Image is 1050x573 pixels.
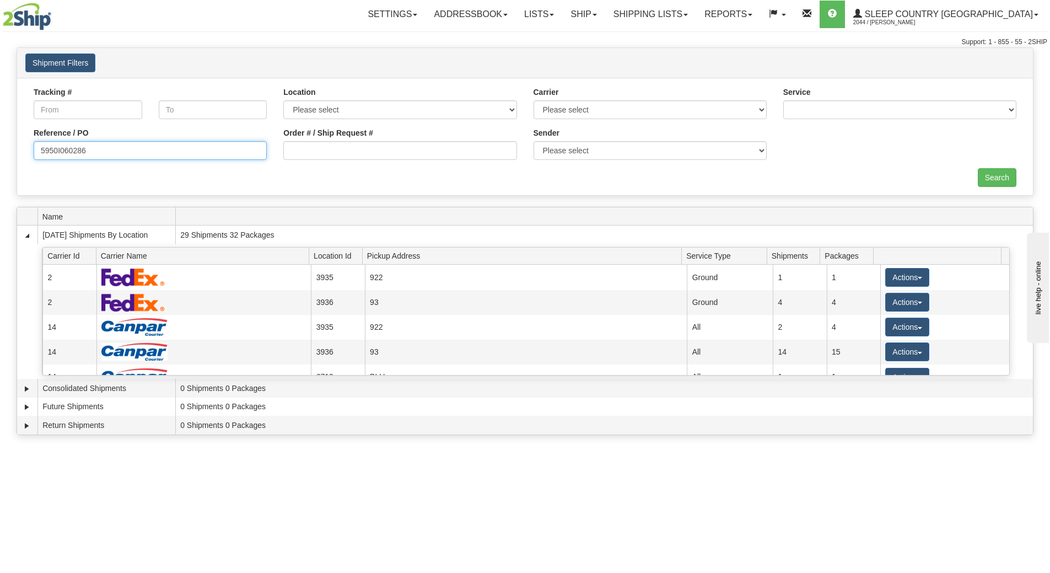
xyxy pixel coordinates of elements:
[101,293,165,312] img: FedEx Express®
[365,315,687,340] td: 922
[426,1,516,28] a: Addressbook
[311,340,364,365] td: 3936
[885,342,929,361] button: Actions
[534,87,559,98] label: Carrier
[773,365,826,389] td: 1
[885,293,929,312] button: Actions
[605,1,696,28] a: Shipping lists
[885,368,929,387] button: Actions
[1025,230,1049,342] iframe: chat widget
[862,9,1033,19] span: Sleep Country [GEOGRAPHIC_DATA]
[978,168,1016,187] input: Search
[516,1,562,28] a: Lists
[773,265,826,290] td: 1
[885,318,929,336] button: Actions
[283,127,373,138] label: Order # / Ship Request #
[687,315,773,340] td: All
[175,398,1033,416] td: 0 Shipments 0 Packages
[42,365,96,389] td: 14
[773,340,826,365] td: 14
[101,268,165,286] img: FedEx Express®
[101,247,309,264] span: Carrier Name
[101,343,168,361] img: Canpar
[34,127,89,138] label: Reference / PO
[8,9,102,18] div: live help - online
[827,290,880,315] td: 4
[311,365,364,389] td: 6710
[311,315,364,340] td: 3935
[21,420,33,431] a: Expand
[37,398,175,416] td: Future Shipments
[365,340,687,365] td: 93
[311,265,364,290] td: 3935
[827,340,880,365] td: 15
[686,247,767,264] span: Service Type
[42,340,96,365] td: 14
[37,379,175,398] td: Consolidated Shipments
[34,87,72,98] label: Tracking #
[21,383,33,394] a: Expand
[365,265,687,290] td: 922
[827,365,880,389] td: 1
[687,265,773,290] td: Ground
[853,17,936,28] span: 2044 / [PERSON_NAME]
[42,208,175,225] span: Name
[42,265,96,290] td: 2
[101,318,168,336] img: Canpar
[773,290,826,315] td: 4
[365,290,687,315] td: 93
[21,401,33,413] a: Expand
[3,38,1047,47] div: Support: 1 - 855 - 55 - 2SHIP
[365,365,687,389] td: BLU
[562,1,605,28] a: Ship
[159,100,267,119] input: To
[827,265,880,290] td: 1
[311,290,364,315] td: 3936
[175,416,1033,435] td: 0 Shipments 0 Packages
[314,247,362,264] span: Location Id
[47,247,96,264] span: Carrier Id
[42,290,96,315] td: 2
[687,340,773,365] td: All
[283,87,315,98] label: Location
[37,226,175,244] td: [DATE] Shipments By Location
[175,379,1033,398] td: 0 Shipments 0 Packages
[367,247,682,264] span: Pickup Address
[101,368,168,386] img: Canpar
[3,3,51,30] img: logo2044.jpg
[359,1,426,28] a: Settings
[825,247,873,264] span: Packages
[42,315,96,340] td: 14
[783,87,811,98] label: Service
[534,127,559,138] label: Sender
[21,230,33,241] a: Collapse
[885,268,929,287] button: Actions
[687,365,773,389] td: All
[696,1,761,28] a: Reports
[772,247,820,264] span: Shipments
[25,53,95,72] button: Shipment Filters
[845,1,1047,28] a: Sleep Country [GEOGRAPHIC_DATA] 2044 / [PERSON_NAME]
[37,416,175,435] td: Return Shipments
[773,315,826,340] td: 2
[175,226,1033,244] td: 29 Shipments 32 Packages
[34,100,142,119] input: From
[687,290,773,315] td: Ground
[827,315,880,340] td: 4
